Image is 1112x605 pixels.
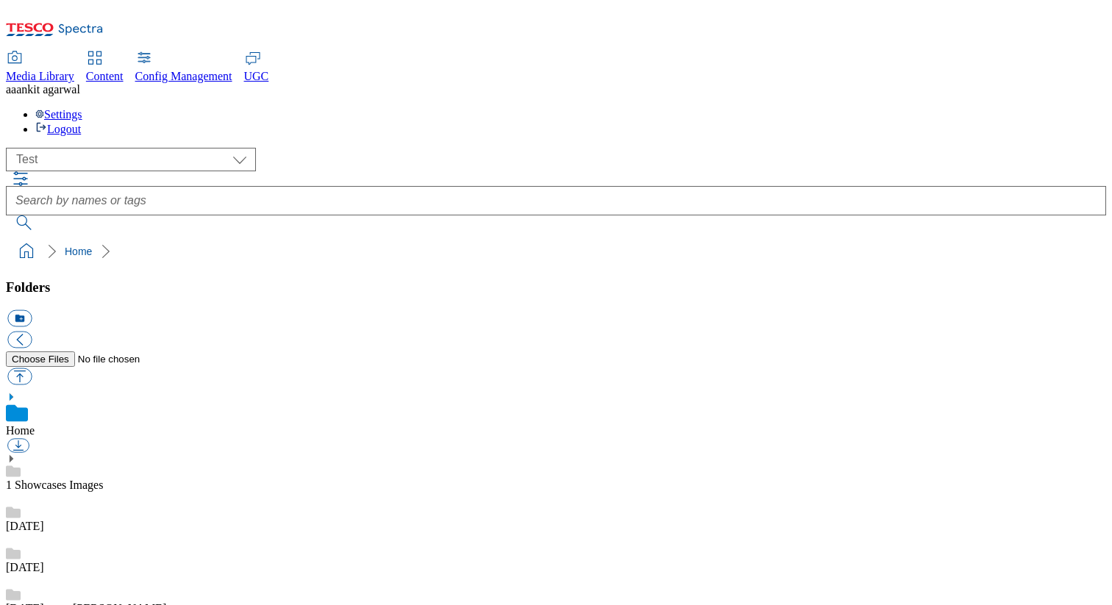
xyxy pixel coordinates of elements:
a: [DATE] [6,520,44,532]
a: [DATE] [6,561,44,573]
input: Search by names or tags [6,186,1106,215]
a: Home [65,246,92,257]
span: ankit agarwal [16,83,80,96]
span: Config Management [135,70,232,82]
a: Content [86,52,124,83]
span: Content [86,70,124,82]
a: Config Management [135,52,232,83]
a: Logout [35,123,81,135]
nav: breadcrumb [6,237,1106,265]
a: home [15,240,38,263]
a: Home [6,424,35,437]
a: UGC [244,52,269,83]
h3: Folders [6,279,1106,296]
span: aa [6,83,16,96]
span: UGC [244,70,269,82]
a: 1 Showcases Images [6,479,103,491]
a: Media Library [6,52,74,83]
a: Settings [35,108,82,121]
span: Media Library [6,70,74,82]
